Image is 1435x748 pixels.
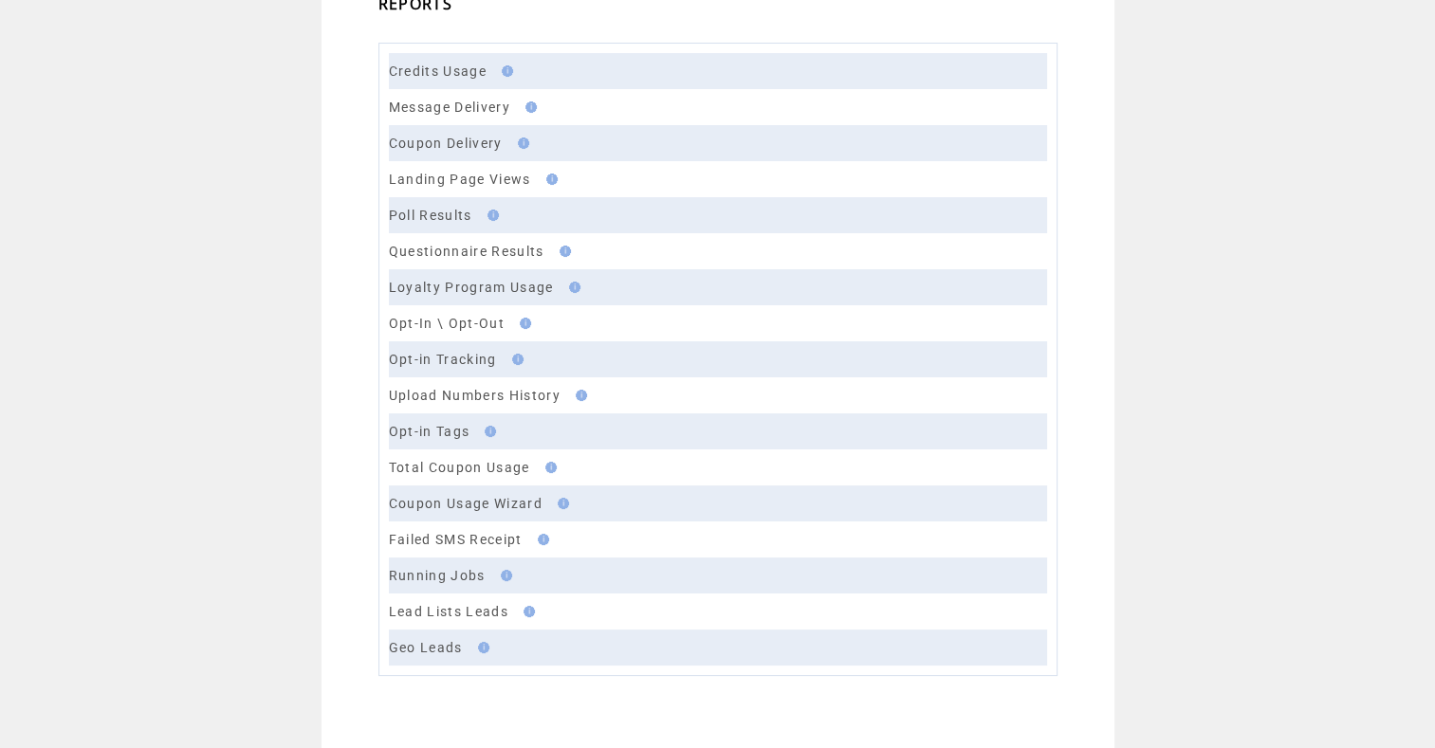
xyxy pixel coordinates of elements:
[389,496,543,511] a: Coupon Usage Wizard
[520,101,537,113] img: help.gif
[389,172,531,187] a: Landing Page Views
[532,534,549,545] img: help.gif
[389,532,523,547] a: Failed SMS Receipt
[541,173,558,185] img: help.gif
[389,424,470,439] a: Opt-in Tags
[506,354,524,365] img: help.gif
[389,352,497,367] a: Opt-in Tracking
[389,388,561,403] a: Upload Numbers History
[472,642,489,653] img: help.gif
[389,568,486,583] a: Running Jobs
[389,604,508,619] a: Lead Lists Leads
[512,137,529,149] img: help.gif
[389,64,487,79] a: Credits Usage
[389,460,530,475] a: Total Coupon Usage
[389,136,503,151] a: Coupon Delivery
[518,606,535,617] img: help.gif
[554,246,571,257] img: help.gif
[479,426,496,437] img: help.gif
[389,640,463,655] a: Geo Leads
[496,65,513,77] img: help.gif
[570,390,587,401] img: help.gif
[552,498,569,509] img: help.gif
[389,280,554,295] a: Loyalty Program Usage
[389,316,505,331] a: Opt-In \ Opt-Out
[389,100,510,115] a: Message Delivery
[389,208,472,223] a: Poll Results
[482,210,499,221] img: help.gif
[495,570,512,581] img: help.gif
[540,462,557,473] img: help.gif
[514,318,531,329] img: help.gif
[563,282,580,293] img: help.gif
[389,244,544,259] a: Questionnaire Results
